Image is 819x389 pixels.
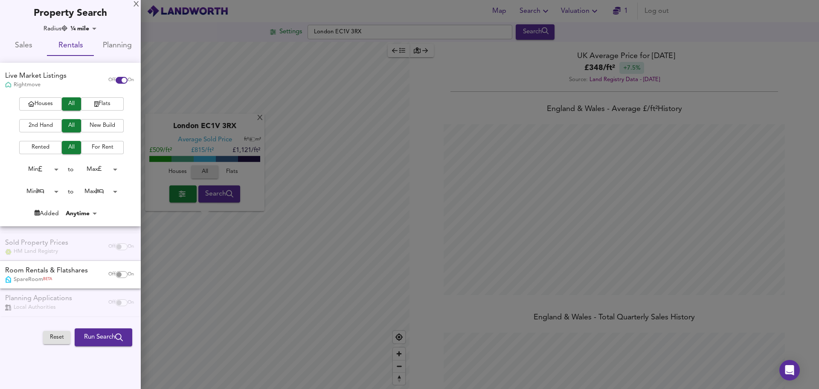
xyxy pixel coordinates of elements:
img: SpareRoom [6,276,11,283]
button: All [62,119,81,132]
span: Flats [85,99,119,109]
button: Reset [43,331,70,344]
div: to [68,165,73,174]
span: 2nd Hand [23,121,58,131]
span: All [66,121,77,131]
span: Run Search [84,332,123,343]
button: For Rent [81,141,124,154]
span: Rentals [52,39,89,53]
button: Houses [19,97,62,111]
div: Live Market Listings [5,71,67,81]
span: On [128,271,134,278]
span: Sales [5,39,42,53]
div: Radius [44,24,67,33]
span: Rented [23,143,58,152]
span: Planning [99,39,136,53]
div: Rightmove [5,81,67,89]
button: New Build [81,119,124,132]
span: All [66,143,77,152]
button: 2nd Hand [19,119,62,132]
span: BETA [43,277,52,282]
button: Run Search [75,328,132,346]
div: Max [73,185,120,198]
span: All [66,99,77,109]
div: Anytime [63,209,100,218]
span: On [128,77,134,84]
div: Open Intercom Messenger [779,360,800,380]
div: X [134,2,139,8]
span: Off [108,77,116,84]
div: Added [35,209,59,218]
button: All [62,97,81,111]
div: ¼ mile [68,24,99,33]
div: Min [15,163,61,176]
span: For Rent [85,143,119,152]
button: Rented [19,141,62,154]
span: Off [108,271,116,278]
div: Room Rentals & Flatshares [5,266,88,276]
div: to [68,187,73,196]
span: New Build [85,121,119,131]
span: Reset [47,333,66,342]
div: Max [73,163,120,176]
button: All [62,141,81,154]
img: Rightmove [5,82,12,89]
div: SpareRoom [5,276,88,284]
div: Min [15,185,61,198]
span: Houses [23,99,58,109]
button: Flats [81,97,124,111]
